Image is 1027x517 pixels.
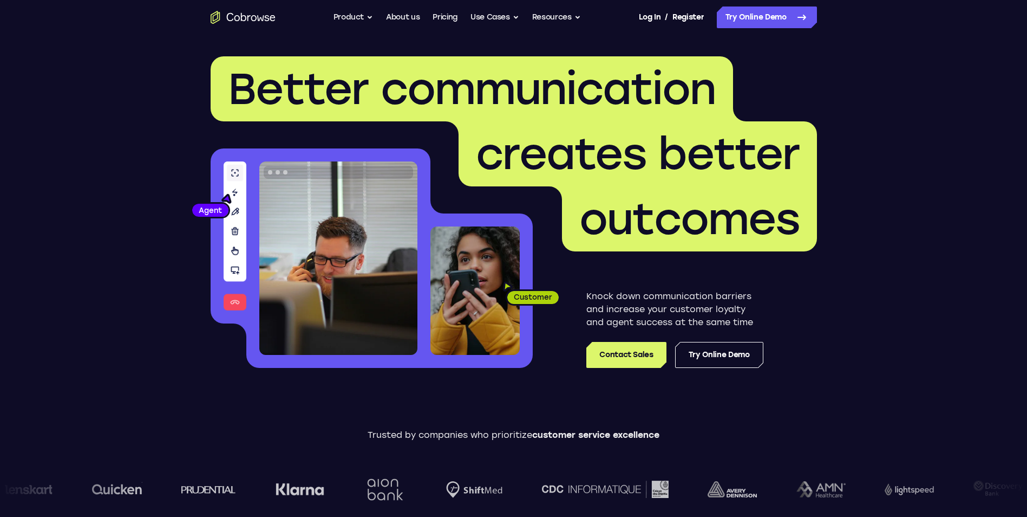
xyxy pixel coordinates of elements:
a: Contact Sales [586,342,666,368]
a: About us [386,7,420,28]
span: creates better [476,128,800,180]
img: Shiftmed [446,481,502,498]
a: Try Online Demo [675,342,763,368]
a: Go to the home page [211,11,276,24]
img: A customer support agent talking on the phone [259,161,417,355]
span: outcomes [579,193,800,245]
button: Product [333,7,374,28]
a: Register [672,7,704,28]
button: Use Cases [470,7,519,28]
a: Try Online Demo [717,7,817,28]
img: A customer holding their phone [430,227,520,355]
p: Knock down communication barriers and increase your customer loyalty and agent success at the sam... [586,290,763,329]
img: avery-dennison [708,481,757,497]
a: Pricing [433,7,457,28]
img: AMN Healthcare [796,481,846,498]
a: Log In [639,7,660,28]
img: Aion Bank [363,468,407,512]
img: CDC Informatique [542,481,669,497]
span: / [665,11,668,24]
img: Klarna [276,483,324,496]
span: customer service excellence [532,430,659,440]
button: Resources [532,7,581,28]
img: prudential [181,485,236,494]
span: Better communication [228,63,716,115]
